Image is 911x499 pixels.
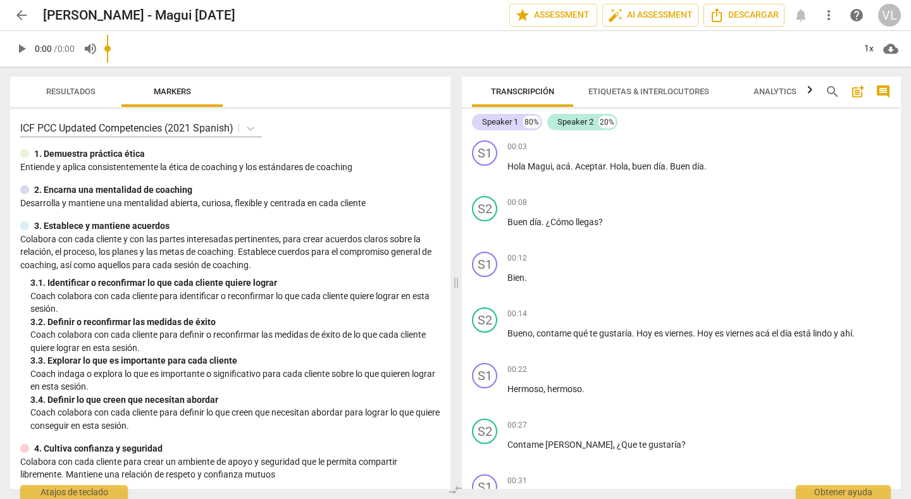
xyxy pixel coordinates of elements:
span: gustaría [599,328,632,338]
button: Descargar [703,4,784,27]
span: Hoy [636,328,654,338]
span: volume_up [83,41,98,56]
p: Entiende y aplica consistentemente la ética de coaching y los estándares de coaching [20,161,440,174]
span: ¿Cómo [546,217,576,227]
button: Volume [79,37,102,60]
div: Cambiar un interlocutor [472,196,497,221]
div: Cambiar un interlocutor [472,307,497,333]
span: . [666,161,670,171]
span: Hermoso [507,384,543,394]
p: 1. Demuestra práctica ética [34,147,145,161]
span: 00:03 [507,142,527,152]
span: . [605,161,610,171]
p: 4. Cultiva confianza y seguridad [34,442,163,455]
span: star [515,8,530,23]
span: . [524,273,527,283]
h2: [PERSON_NAME] - Magui [DATE] [43,8,235,23]
span: Contame [507,440,545,450]
span: Assessment [515,8,592,23]
span: 00:12 [507,253,527,264]
span: contame [536,328,573,338]
span: es [654,328,665,338]
span: Bien [507,273,524,283]
span: te [590,328,599,338]
span: Buen [507,217,530,227]
div: Obtener ayuda [796,485,891,499]
p: Colabora con cada cliente para crear un ambiente de apoyo y seguridad que le permita compartir li... [20,455,440,481]
span: , [552,161,556,171]
span: día [654,161,666,171]
p: ICF PCC Updated Competencies (2021 Spanish) [20,121,233,135]
span: Descargar [709,8,779,23]
span: search [825,84,840,99]
span: Resultados [46,87,96,96]
span: acá [755,328,772,338]
p: Desarrolla y mantiene una mentalidad abierta, curiosa, flexible y centrada en cada cliente [20,197,440,210]
span: Hola [507,161,528,171]
div: Cambiar un interlocutor [472,363,497,388]
span: acá [556,161,571,171]
button: Mostrar/Ocultar comentarios [873,82,893,102]
span: Hola [610,161,628,171]
div: Atajos de teclado [20,485,128,499]
span: AI Assessment [608,8,693,23]
span: buen [632,161,654,171]
span: 00:14 [507,309,527,319]
span: . [582,384,585,394]
span: , [533,328,536,338]
span: gustaría [648,440,681,450]
div: 3. 4. Definir lo que creen que necesitan abordar [30,393,440,407]
span: y [834,328,840,338]
span: día [780,328,794,338]
span: hermoso [547,384,582,394]
button: Assessment [509,4,597,27]
span: , [628,161,632,171]
div: 20% [598,116,616,128]
div: Cambiar un interlocutor [472,419,497,444]
span: Buen [670,161,692,171]
p: Coach colabora con cada cliente para identificar o reconfirmar lo que cada cliente quiere lograr ... [30,290,440,316]
span: [PERSON_NAME] [545,440,613,450]
span: help [849,8,864,23]
span: ahí [840,328,852,338]
div: 3. 3. Explorar lo que es importante para cada cliente [30,354,440,367]
div: 1x [857,39,881,59]
span: . [704,161,707,171]
span: viernes [726,328,755,338]
span: 0:00 [35,44,52,54]
span: . [571,161,575,171]
span: día [692,161,704,171]
span: Transcripción [491,87,554,96]
span: Analytics [753,87,796,96]
button: Buscar [822,82,843,102]
p: Colabora con cada cliente y con las partes interesadas pertinentes, para crear acuerdos claros so... [20,233,440,272]
span: ? [681,440,686,450]
button: VL [878,4,901,27]
p: 3. Establece y mantiene acuerdos [34,219,170,233]
div: 3. 1. Identificar o reconfirmar lo que cada cliente quiere lograr [30,276,440,290]
div: 80% [523,116,540,128]
span: . [542,217,546,227]
span: post_add [850,84,865,99]
div: Speaker 2 [557,116,593,128]
span: . [632,328,636,338]
span: / 0:00 [54,44,75,54]
button: Reproducir [10,37,33,60]
button: Add summary [848,82,868,102]
span: viernes [665,328,693,338]
span: lindo [813,328,834,338]
button: AI Assessment [602,4,698,27]
p: 2. Encarna una mentalidad de coaching [34,183,192,197]
div: 3. 2. Definir o reconfirmar las medidas de éxito [30,316,440,329]
span: arrow_back [14,8,29,23]
span: Bueno [507,328,533,338]
span: 00:22 [507,364,527,375]
span: . [852,328,855,338]
span: llegas [576,217,598,227]
a: Obtener ayuda [845,4,868,27]
span: comment [876,84,891,99]
div: Cambiar un interlocutor [472,252,497,277]
span: auto_fix_high [608,8,623,23]
span: es [715,328,726,338]
span: play_arrow [14,41,29,56]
